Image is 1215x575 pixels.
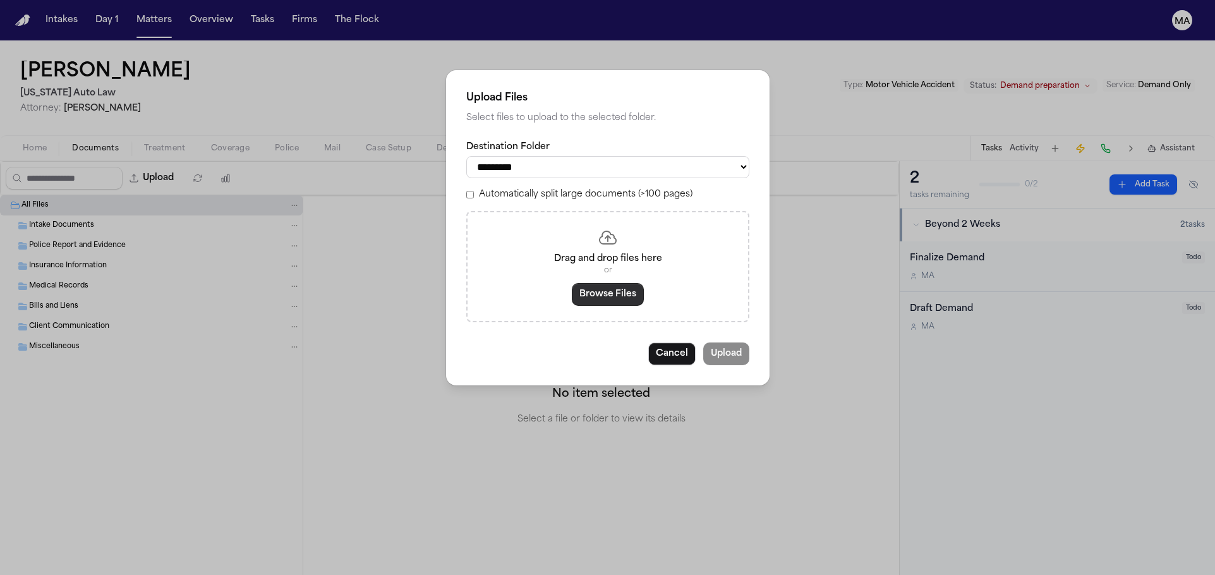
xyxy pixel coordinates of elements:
p: Select files to upload to the selected folder. [466,111,749,126]
button: Cancel [648,342,696,365]
p: Drag and drop files here [483,253,733,265]
label: Automatically split large documents (>100 pages) [479,188,692,201]
button: Browse Files [572,283,644,306]
label: Destination Folder [466,141,749,154]
h2: Upload Files [466,90,749,106]
p: or [483,265,733,275]
button: Upload [703,342,749,365]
